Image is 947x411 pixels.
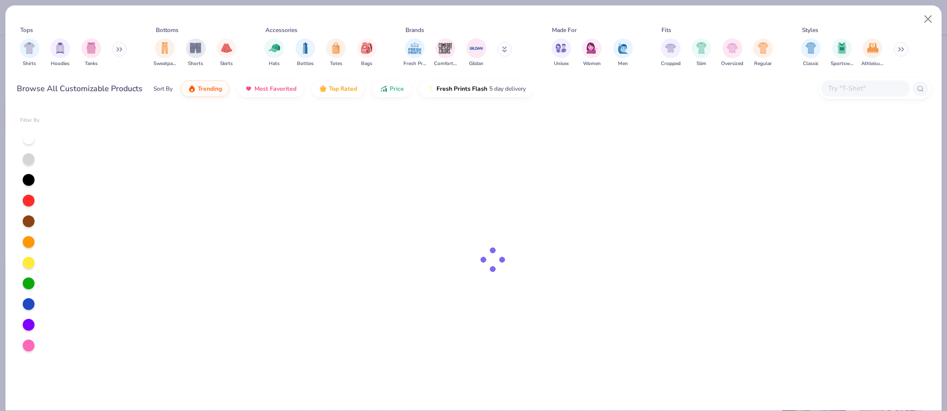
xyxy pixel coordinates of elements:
[220,60,233,68] span: Skirts
[330,60,342,68] span: Totes
[758,42,769,54] img: Regular Image
[837,42,847,54] img: Sportswear Image
[153,38,176,68] button: filter button
[469,41,484,56] img: Gildan Image
[805,42,817,54] img: Classic Image
[802,26,818,34] div: Styles
[265,26,297,34] div: Accessories
[403,38,426,68] button: filter button
[295,38,315,68] button: filter button
[583,60,601,68] span: Women
[618,60,628,68] span: Men
[437,85,487,93] span: Fresh Prints Flash
[419,80,533,97] button: Fresh Prints Flash5 day delivery
[237,80,304,97] button: Most Favorited
[81,38,101,68] div: filter for Tanks
[554,60,569,68] span: Unisex
[295,38,315,68] div: filter for Bottles
[665,42,676,54] img: Cropped Image
[326,38,346,68] button: filter button
[264,38,284,68] button: filter button
[20,26,33,34] div: Tops
[692,38,711,68] button: filter button
[551,38,571,68] button: filter button
[552,26,577,34] div: Made For
[188,60,203,68] span: Shorts
[86,42,97,54] img: Tanks Image
[217,38,236,68] button: filter button
[661,26,671,34] div: Fits
[696,60,706,68] span: Slim
[297,60,314,68] span: Bottles
[582,38,602,68] div: filter for Women
[661,38,681,68] button: filter button
[721,60,743,68] span: Oversized
[153,60,176,68] span: Sweatpants
[156,26,179,34] div: Bottoms
[20,38,39,68] div: filter for Shirts
[20,117,40,124] div: Filter By
[269,60,280,68] span: Hats
[329,85,357,93] span: Top Rated
[51,60,70,68] span: Hoodies
[551,38,571,68] div: filter for Unisex
[269,42,280,54] img: Hats Image
[361,60,372,68] span: Bags
[326,38,346,68] div: filter for Totes
[357,38,377,68] button: filter button
[198,85,222,93] span: Trending
[245,85,253,93] img: most_fav.gif
[696,42,707,54] img: Slim Image
[188,85,196,93] img: trending.gif
[403,38,426,68] div: filter for Fresh Prints
[613,38,633,68] div: filter for Men
[469,60,483,68] span: Gildan
[50,38,70,68] div: filter for Hoodies
[159,42,170,54] img: Sweatpants Image
[255,85,296,93] span: Most Favorited
[427,85,435,93] img: flash.gif
[861,38,884,68] button: filter button
[357,38,377,68] div: filter for Bags
[20,38,39,68] button: filter button
[754,60,772,68] span: Regular
[831,60,853,68] span: Sportswear
[661,60,681,68] span: Cropped
[153,38,176,68] div: filter for Sweatpants
[186,38,206,68] button: filter button
[827,83,903,94] input: Try "T-Shirt"
[403,60,426,68] span: Fresh Prints
[489,83,526,95] span: 5 day delivery
[692,38,711,68] div: filter for Slim
[867,42,878,54] img: Athleisure Image
[801,38,821,68] div: filter for Classic
[721,38,743,68] button: filter button
[831,38,853,68] div: filter for Sportswear
[407,41,422,56] img: Fresh Prints Image
[221,42,232,54] img: Skirts Image
[661,38,681,68] div: filter for Cropped
[405,26,424,34] div: Brands
[81,38,101,68] button: filter button
[434,38,457,68] button: filter button
[727,42,738,54] img: Oversized Image
[467,38,486,68] button: filter button
[613,38,633,68] button: filter button
[390,85,404,93] span: Price
[753,38,773,68] div: filter for Regular
[190,42,201,54] img: Shorts Image
[330,42,341,54] img: Totes Image
[467,38,486,68] div: filter for Gildan
[434,38,457,68] div: filter for Comfort Colors
[217,38,236,68] div: filter for Skirts
[753,38,773,68] button: filter button
[55,42,66,54] img: Hoodies Image
[153,84,173,93] div: Sort By
[264,38,284,68] div: filter for Hats
[555,42,567,54] img: Unisex Image
[803,60,819,68] span: Classic
[17,83,143,95] div: Browse All Customizable Products
[312,80,364,97] button: Top Rated
[181,80,229,97] button: Trending
[319,85,327,93] img: TopRated.gif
